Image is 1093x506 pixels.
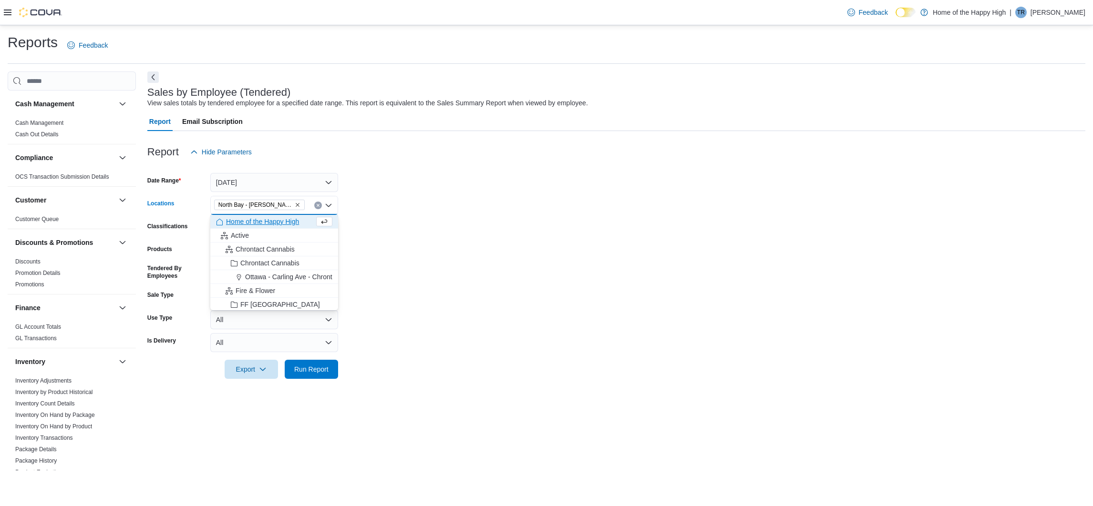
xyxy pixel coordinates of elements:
span: Export [230,360,272,379]
a: Promotion Details [15,270,61,276]
span: Ottawa - Carling Ave - Chrontact Cannabis [245,272,371,282]
span: Feedback [79,40,108,50]
label: Date Range [147,177,181,184]
h3: Sales by Employee (Tendered) [147,87,291,98]
button: Cash Management [117,98,128,110]
a: OCS Transaction Submission Details [15,173,109,180]
button: Run Report [285,360,338,379]
a: GL Account Totals [15,324,61,330]
span: TR [1017,7,1025,18]
button: Export [225,360,278,379]
button: Fire & Flower [210,284,338,298]
span: Report [149,112,171,131]
a: Inventory Transactions [15,435,73,441]
span: Run Report [294,364,329,374]
a: Promotions [15,281,44,288]
button: Clear input [314,202,322,209]
span: North Bay - [PERSON_NAME] Terrace - Fire & Flower [218,200,293,210]
button: Inventory [117,356,128,367]
h3: Report [147,146,179,158]
h3: Cash Management [15,99,74,109]
label: Use Type [147,314,172,322]
span: OCS Transaction Submission Details [15,173,109,181]
span: Fire & Flower [236,286,275,295]
button: Home of the Happy High [210,215,338,229]
h3: Inventory [15,357,45,366]
a: Feedback [844,3,892,22]
button: Next [147,71,159,83]
a: Inventory by Product Historical [15,389,93,395]
img: Cova [19,8,62,17]
button: Inventory [15,357,115,366]
a: Inventory Adjustments [15,377,72,384]
button: Close list of options [325,202,332,209]
label: Products [147,245,172,253]
button: FF [GEOGRAPHIC_DATA] [210,298,338,312]
a: Inventory Count Details [15,400,75,407]
p: [PERSON_NAME] [1031,7,1085,18]
h3: Customer [15,195,46,205]
a: Package Details [15,446,57,453]
div: View sales totals by tendered employee for a specified date range. This report is equivalent to t... [147,98,588,108]
span: Feedback [859,8,888,17]
button: Hide Parameters [186,142,256,162]
a: Cash Out Details [15,131,59,138]
h3: Finance [15,303,41,313]
span: Customer Queue [15,215,59,223]
span: Inventory Transactions [15,434,73,442]
span: Promotion Details [15,269,61,277]
span: Dark Mode [896,17,896,18]
span: Active [231,231,249,240]
span: Discounts [15,258,41,265]
a: Inventory On Hand by Product [15,423,92,430]
span: Inventory On Hand by Package [15,411,95,419]
div: Cash Management [8,117,136,144]
span: Email Subscription [182,112,243,131]
div: Tom Rishaur [1015,7,1027,18]
button: Customer [15,195,115,205]
a: Customer Queue [15,216,59,223]
button: All [210,310,338,329]
div: Finance [8,321,136,348]
input: Dark Mode [896,8,916,18]
h1: Reports [8,33,58,52]
p: Home of the Happy High [933,7,1006,18]
button: Discounts & Promotions [117,237,128,248]
button: Remove North Bay - Thibeault Terrace - Fire & Flower from selection in this group [295,202,300,208]
button: Chrontact Cannabis [210,256,338,270]
label: Tendered By Employees [147,264,206,280]
span: Inventory Adjustments [15,377,72,385]
button: Chrontact Cannabis [210,243,338,256]
button: [DATE] [210,173,338,192]
h3: Compliance [15,153,53,162]
button: Compliance [117,152,128,163]
button: Discounts & Promotions [15,238,115,247]
span: Cash Management [15,119,63,127]
label: Locations [147,200,175,207]
button: Finance [15,303,115,313]
button: All [210,333,338,352]
button: Finance [117,302,128,314]
span: FF [GEOGRAPHIC_DATA] [240,300,320,309]
a: Product Expirations [15,469,65,476]
span: North Bay - Thibeault Terrace - Fire & Flower [214,200,305,210]
button: Active [210,229,338,243]
a: Package History [15,457,57,464]
label: Is Delivery [147,337,176,344]
a: Feedback [63,36,112,55]
span: Inventory Count Details [15,400,75,407]
span: Hide Parameters [202,147,252,157]
span: GL Transactions [15,334,57,342]
button: Compliance [15,153,115,162]
p: | [1010,7,1011,18]
span: Chrontact Cannabis [240,258,299,268]
a: Discounts [15,258,41,265]
a: Cash Management [15,120,63,126]
span: GL Account Totals [15,323,61,331]
label: Classifications [147,223,188,230]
